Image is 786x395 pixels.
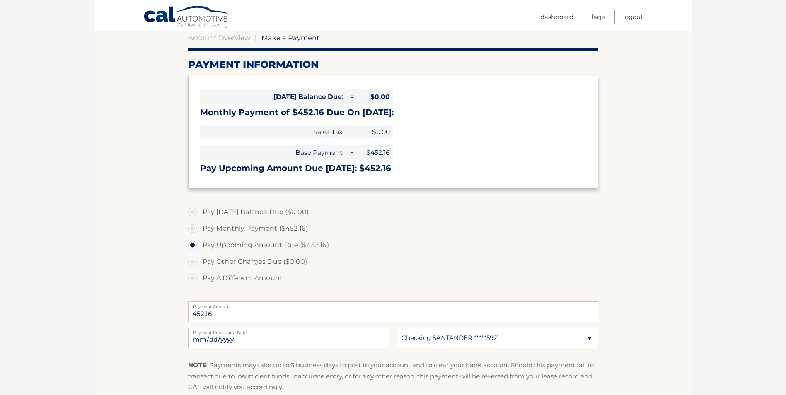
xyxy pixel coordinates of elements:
h3: Pay Upcoming Amount Due [DATE]: $452.16 [200,163,586,173]
input: Payment Date [188,328,389,348]
span: Base Payment: [200,145,347,160]
span: Sales Tax: [200,125,347,139]
span: Make a Payment [261,34,319,42]
h2: Payment Information [188,58,598,71]
span: $0.00 [356,125,393,139]
a: Account Overview [188,34,250,42]
a: Logout [623,10,643,24]
label: Pay Monthly Payment ($452.16) [188,220,598,237]
label: Pay [DATE] Balance Due ($0.00) [188,204,598,220]
span: [DATE] Balance Due: [200,89,347,104]
span: = [347,89,356,104]
span: $0.00 [356,89,393,104]
span: + [347,145,356,160]
span: | [255,34,257,42]
label: Pay Upcoming Amount Due ($452.16) [188,237,598,253]
a: Cal Automotive [143,5,230,29]
label: Pay Other Charges Due ($0.00) [188,253,598,270]
a: Dashboard [540,10,573,24]
span: $452.16 [356,145,393,160]
label: Pay A Different Amount [188,270,598,287]
a: FAQ's [591,10,605,24]
label: Payment Amount [188,301,598,308]
label: Payment Processing Date [188,328,389,334]
p: : Payments may take up to 3 business days to post to your account and to clear your bank account.... [188,360,598,393]
strong: NOTE [188,361,206,369]
h3: Monthly Payment of $452.16 Due On [DATE]: [200,107,586,118]
span: + [347,125,356,139]
input: Payment Amount [188,301,598,322]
